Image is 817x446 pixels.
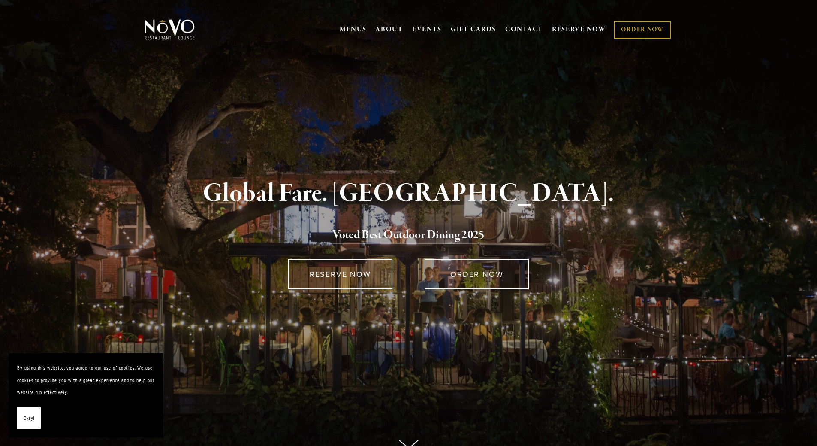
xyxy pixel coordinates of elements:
[203,177,614,210] strong: Global Fare. [GEOGRAPHIC_DATA].
[375,25,403,34] a: ABOUT
[143,19,196,40] img: Novo Restaurant &amp; Lounge
[24,412,34,425] span: Okay!
[17,362,154,399] p: By using this website, you agree to our use of cookies. We use cookies to provide you with a grea...
[9,353,163,437] section: Cookie banner
[340,25,367,34] a: MENUS
[425,259,529,289] a: ORDER NOW
[552,21,606,38] a: RESERVE NOW
[451,21,496,38] a: GIFT CARDS
[17,407,41,429] button: Okay!
[288,259,392,289] a: RESERVE NOW
[332,228,479,244] a: Voted Best Outdoor Dining 202
[505,21,543,38] a: CONTACT
[412,25,442,34] a: EVENTS
[614,21,670,39] a: ORDER NOW
[159,226,659,244] h2: 5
